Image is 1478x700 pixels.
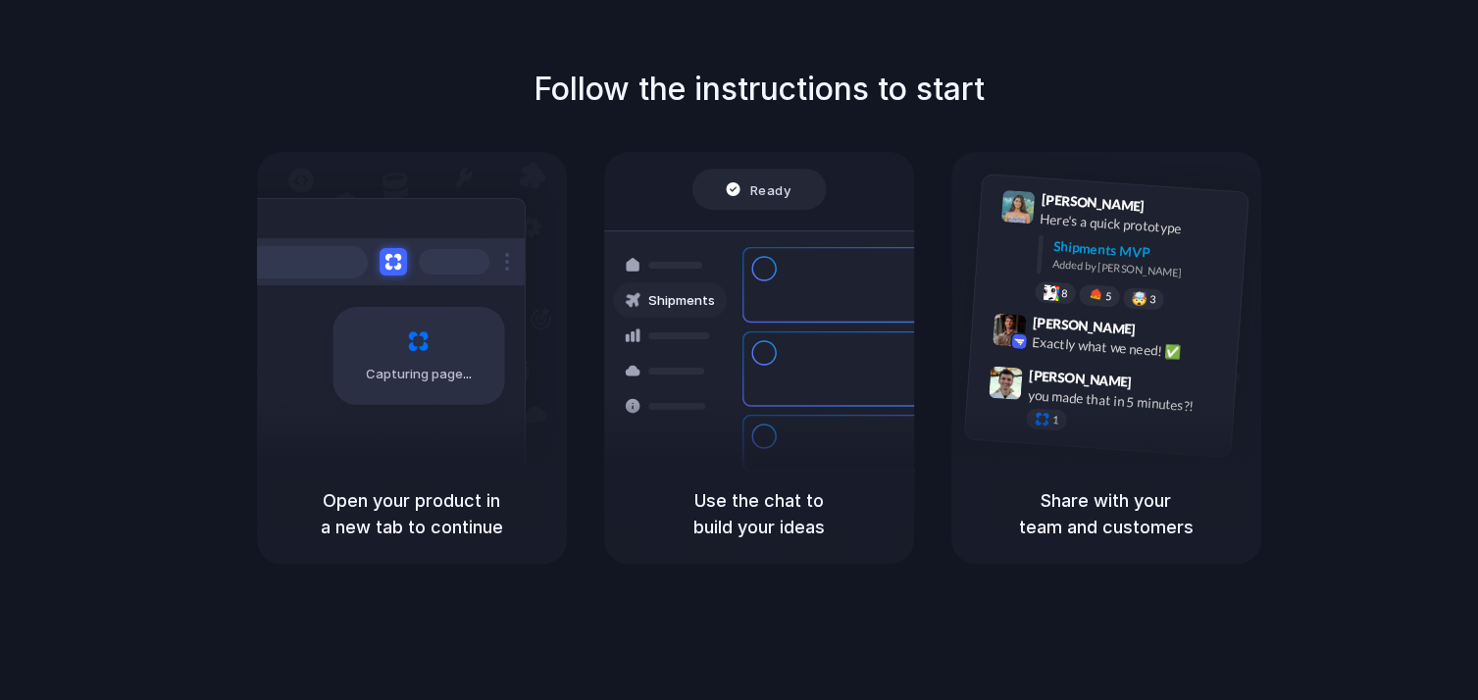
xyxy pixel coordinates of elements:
[1148,294,1155,305] span: 3
[1130,291,1147,306] div: 🤯
[1141,322,1181,345] span: 9:42 AM
[534,66,985,113] h1: Follow the instructions to start
[280,487,543,540] h5: Open your product in a new tab to continue
[749,179,790,199] span: Ready
[975,487,1238,540] h5: Share with your team and customers
[1041,188,1145,217] span: [PERSON_NAME]
[1032,312,1136,340] span: [PERSON_NAME]
[1052,236,1234,269] div: Shipments MVP
[1138,374,1178,397] span: 9:47 AM
[1039,209,1235,242] div: Here's a quick prototype
[1027,385,1223,419] div: you made that in 5 minutes?!
[1149,198,1190,222] span: 9:41 AM
[1051,256,1232,284] div: Added by [PERSON_NAME]
[1060,288,1067,299] span: 8
[1051,415,1058,425] span: 1
[648,291,715,311] span: Shipments
[366,365,475,384] span: Capturing page
[1104,291,1111,302] span: 5
[1031,332,1227,366] div: Exactly what we need! ✅
[1028,365,1132,393] span: [PERSON_NAME]
[628,487,891,540] h5: Use the chat to build your ideas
